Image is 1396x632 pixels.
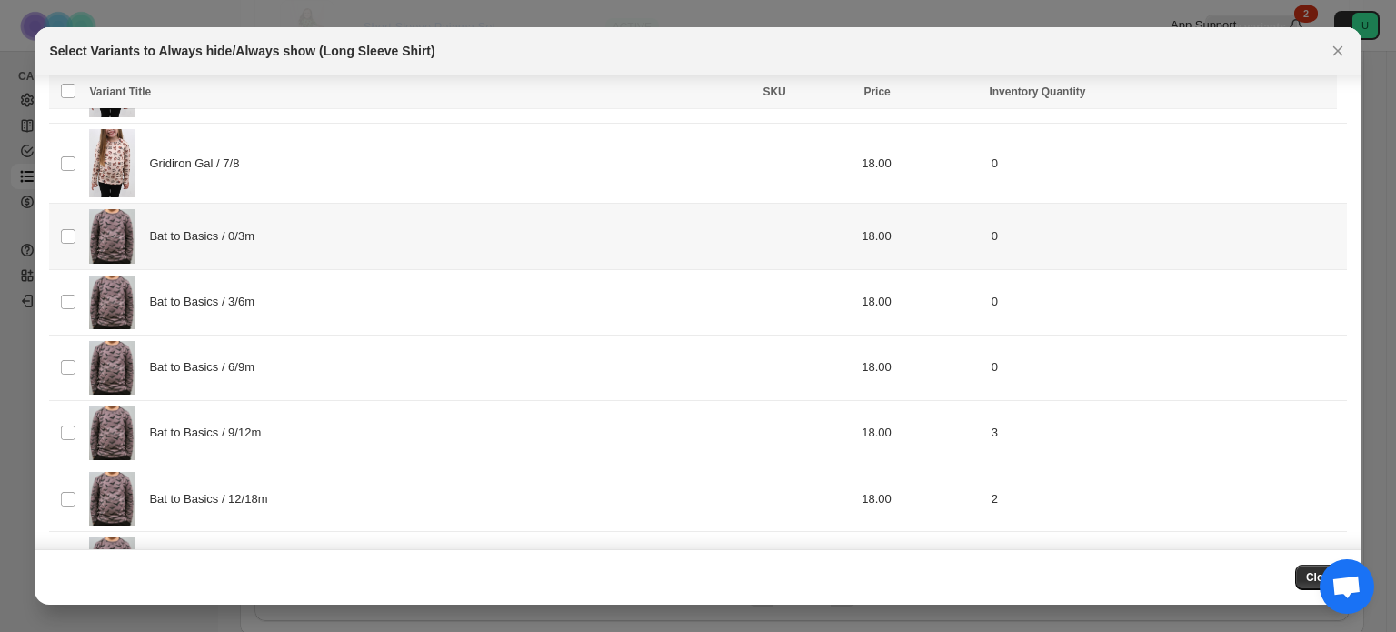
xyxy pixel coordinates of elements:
[986,204,1347,269] td: 0
[863,85,890,98] span: Price
[986,269,1347,335] td: 0
[89,85,151,98] span: Variant Title
[149,490,277,508] span: Bat to Basics / 12/18m
[856,532,986,597] td: 18.00
[856,204,986,269] td: 18.00
[856,269,986,335] td: 18.00
[89,209,135,263] img: 7l1a1514_9d1278b8-46ec-483d-96d5-3e6092f1f053.jpg
[89,537,135,591] img: 7l1a1514_9d1278b8-46ec-483d-96d5-3e6092f1f053.jpg
[856,335,986,400] td: 18.00
[89,129,135,197] img: rn-image_picker_lib_temp_d5ac7092-da19-4e0d-a0b4-f2136159c4b9.jpg
[1306,570,1336,585] span: Close
[149,155,249,173] span: Gridiron Gal / 7/8
[149,293,264,311] span: Bat to Basics / 3/6m
[149,424,271,442] span: Bat to Basics / 9/12m
[856,466,986,532] td: 18.00
[986,335,1347,400] td: 0
[89,276,135,329] img: 7l1a1514_9d1278b8-46ec-483d-96d5-3e6092f1f053.jpg
[986,466,1347,532] td: 2
[986,124,1347,204] td: 0
[89,472,135,526] img: 7l1a1514_9d1278b8-46ec-483d-96d5-3e6092f1f053.jpg
[149,358,264,376] span: Bat to Basics / 6/9m
[1325,38,1351,64] button: Close
[986,532,1347,597] td: 0
[1295,565,1347,590] button: Close
[89,406,135,460] img: 7l1a1514_9d1278b8-46ec-483d-96d5-3e6092f1f053.jpg
[1320,559,1374,614] div: Open chat
[989,85,1085,98] span: Inventory Quantity
[856,124,986,204] td: 18.00
[856,400,986,466] td: 18.00
[986,400,1347,466] td: 3
[89,341,135,395] img: 7l1a1514_9d1278b8-46ec-483d-96d5-3e6092f1f053.jpg
[49,42,434,60] h2: Select Variants to Always hide/Always show (Long Sleeve Shirt)
[763,85,785,98] span: SKU
[149,227,264,246] span: Bat to Basics / 0/3m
